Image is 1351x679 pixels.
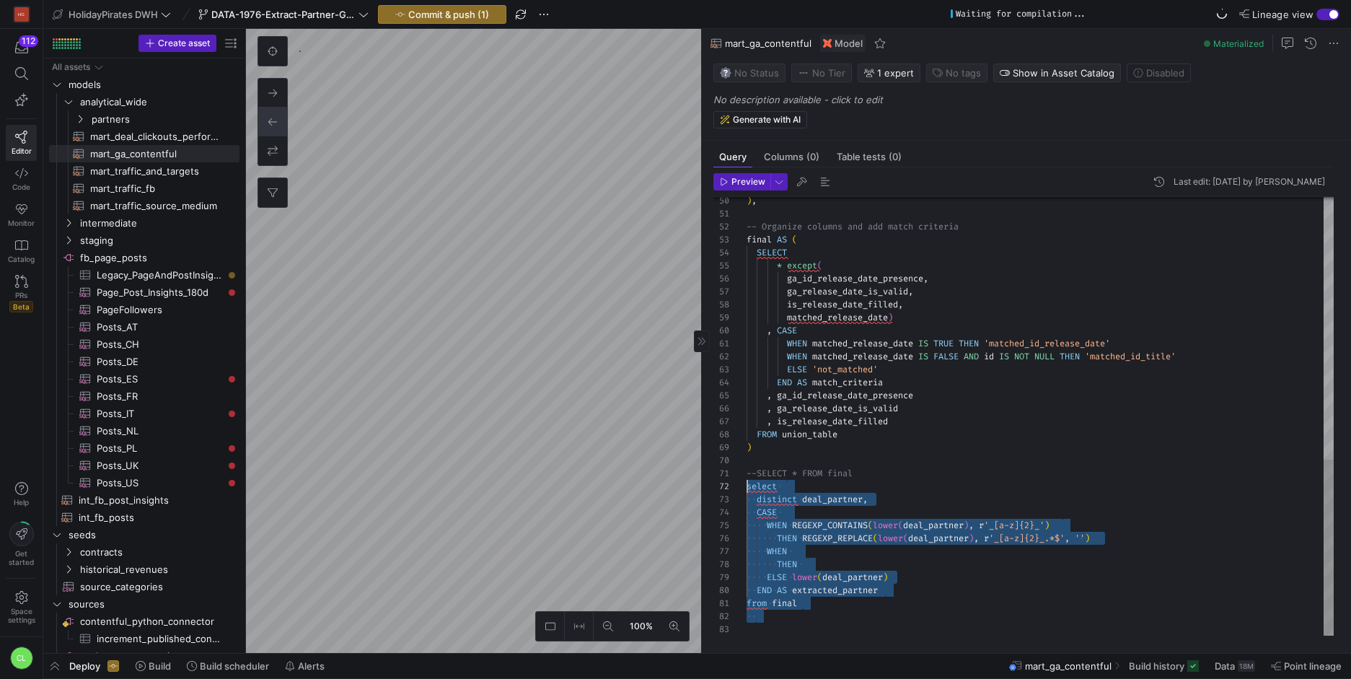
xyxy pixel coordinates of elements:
[713,285,729,298] div: 57
[933,351,959,362] span: FALSE
[757,507,777,518] span: CASE
[90,163,223,180] span: mart_traffic_and_targets​​​​​​​​​​
[6,516,37,572] button: Getstarted
[6,584,37,631] a: Spacesettings
[713,233,729,246] div: 53
[14,7,29,22] div: HG
[757,494,797,505] span: distinct
[49,387,239,405] a: Posts_FR​​​​​​​​​
[49,197,239,214] div: Press SPACE to select this row.
[713,311,729,324] div: 59
[49,613,239,630] div: Press SPACE to select this row.
[49,197,239,214] a: mart_traffic_source_medium​​​​​​​​​​
[49,439,239,457] a: Posts_PL​​​​​​​​​
[49,578,239,595] a: source_categories​​​​​​
[798,67,809,79] img: No tier
[713,220,729,233] div: 52
[49,630,239,647] div: Press SPACE to select this row.
[49,284,239,301] a: Page_Post_Insights_180d​​​​​​​​​
[835,38,863,49] span: Model
[49,58,239,76] div: Press SPACE to select this row.
[49,491,239,509] a: int_fb_post_insights​​​​​​​​​​
[97,302,223,318] span: PageFollowers​​​​​​​​​
[713,376,729,389] div: 64
[19,35,38,47] div: 112
[792,584,878,596] span: extracted_partner
[974,533,979,544] span: ,
[49,561,239,578] div: Press SPACE to select this row.
[713,272,729,285] div: 56
[1034,351,1055,362] span: NULL
[979,520,984,531] span: r
[713,324,729,337] div: 60
[1174,177,1325,187] div: Last edit: [DATE] by [PERSON_NAME]
[984,351,994,362] span: id
[837,152,902,162] span: Table tests
[90,198,223,214] span: mart_traffic_source_medium​​​​​​​​​​
[713,532,729,545] div: 76
[747,468,853,479] span: --SELECT * FROM final
[858,63,920,82] button: 1 expert
[49,301,239,318] a: PageFollowers​​​​​​​​​
[767,325,772,336] span: ,
[713,363,729,376] div: 63
[1085,533,1090,544] span: )
[49,284,239,301] div: Press SPACE to select this row.
[80,232,237,249] span: staging
[792,520,868,531] span: REGEXP_CONTAINS
[956,9,1087,19] div: Waiting for compilation...
[12,498,30,507] span: Help
[80,544,237,561] span: contracts
[713,454,729,467] div: 70
[719,152,747,162] span: Query
[873,533,878,544] span: (
[918,338,928,349] span: IS
[903,533,908,544] span: (
[90,146,223,162] span: mart_ga_contentful​​​​​​​​​​
[80,215,237,232] span: intermediate
[1075,533,1085,544] span: ''
[713,350,729,363] div: 62
[767,546,787,557] span: WHEN
[787,260,817,271] span: except
[49,162,239,180] div: Press SPACE to select this row.
[49,5,175,24] button: HolidayPirates DWH
[908,286,913,297] span: ,
[822,571,883,583] span: deal_partner
[964,351,979,362] span: AND
[6,2,37,27] a: HG
[49,145,239,162] a: mart_ga_contentful​​​​​​​​​​
[713,173,770,190] button: Preview
[713,545,729,558] div: 77
[1085,351,1176,362] span: 'matched_id_title'
[777,558,797,570] span: THEN
[97,319,223,336] span: Posts_AT​​​​​​​​​
[787,351,807,362] span: WHEN
[791,63,852,82] button: No tierNo Tier
[8,219,35,227] span: Monitor
[49,128,239,145] div: Press SPACE to select this row.
[49,266,239,284] a: Legacy_PageAndPostInsights​​​​​​​​​
[984,520,1044,531] span: '_[a-z]{2}_'
[79,492,223,509] span: int_fb_post_insights​​​​​​​​​​
[97,354,223,370] span: Posts_DE​​​​​​​​​
[877,67,914,79] span: 1 expert
[49,318,239,336] div: Press SPACE to select this row.
[69,9,158,20] span: HolidayPirates DWH
[158,38,210,48] span: Create asset
[964,520,969,531] span: )
[49,474,239,491] div: Press SPACE to select this row.
[993,63,1121,82] button: Show in Asset Catalog
[777,325,797,336] span: CASE
[49,526,239,543] div: Press SPACE to select this row.
[49,214,239,232] div: Press SPACE to select this row.
[1284,660,1342,672] span: Point lineage
[49,353,239,370] div: Press SPACE to select this row.
[49,336,239,353] div: Press SPACE to select this row.
[298,660,325,672] span: Alerts
[69,596,237,613] span: sources
[802,533,873,544] span: REGEXP_REPLACE
[180,654,276,678] button: Build scheduler
[713,571,729,584] div: 79
[1213,38,1264,49] span: Materialized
